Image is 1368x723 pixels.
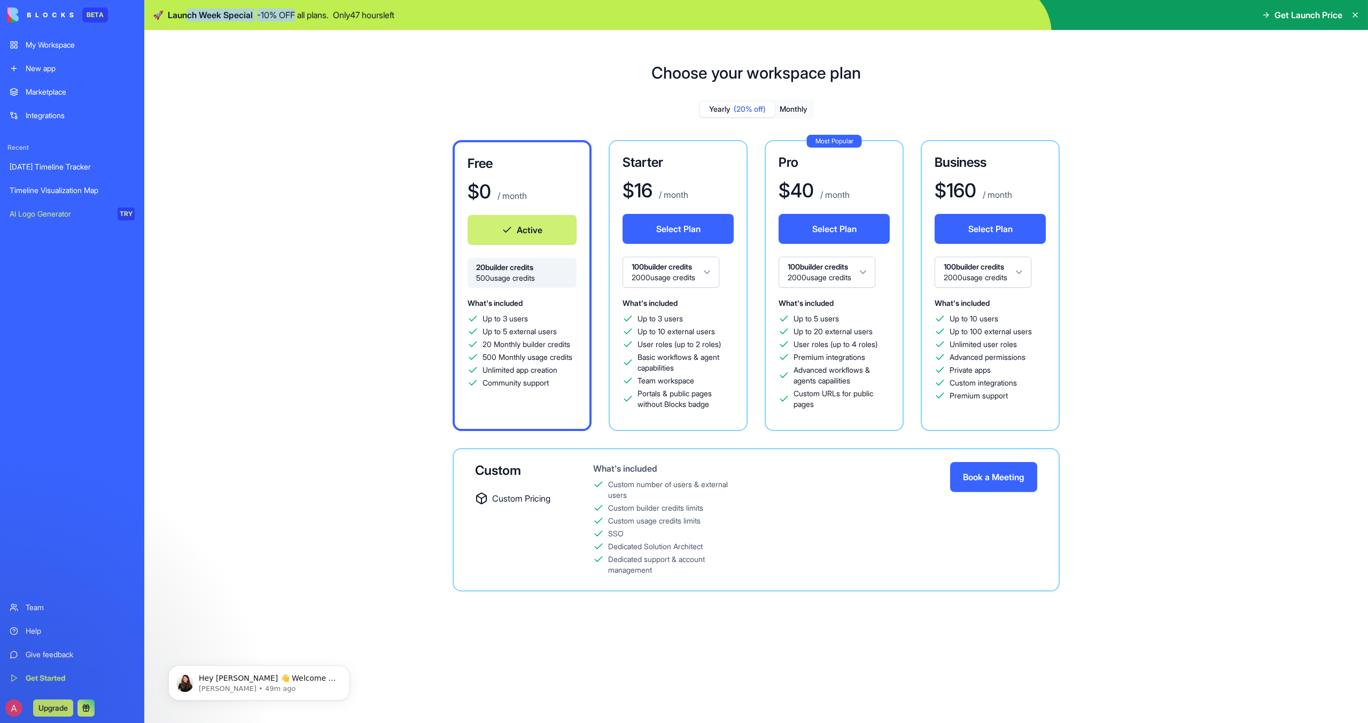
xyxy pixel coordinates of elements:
[3,156,141,178] a: [DATE] Timeline Tracker
[26,87,135,97] div: Marketplace
[3,143,141,152] span: Recent
[638,388,734,410] span: Portals & public pages without Blocks badge
[950,462,1037,492] button: Book a Meeting
[475,462,559,479] div: Custom
[153,9,164,21] span: 🚀
[82,7,108,22] div: BETA
[10,185,135,196] div: Timeline Visualization Map
[3,667,141,689] a: Get Started
[26,626,135,636] div: Help
[168,9,253,21] span: Launch Week Special
[794,352,865,363] span: Premium integrations
[623,214,734,244] button: Select Plan
[118,207,135,220] div: TRY
[950,365,991,375] span: Private apps
[794,339,877,350] span: User roles (up to 4 roles)
[7,7,108,22] a: BETA
[638,375,694,386] span: Team workspace
[950,339,1017,350] span: Unlimited user roles
[3,81,141,103] a: Marketplace
[468,215,577,245] button: Active
[468,298,523,307] span: What's included
[26,649,135,660] div: Give feedback
[638,352,734,373] span: Basic workflows & agent capabilities
[33,699,73,717] button: Upgrade
[608,528,624,539] div: SSO
[26,40,135,50] div: My Workspace
[492,492,550,505] span: Custom Pricing
[483,378,549,388] span: Community support
[26,602,135,613] div: Team
[483,313,528,324] span: Up to 3 users
[935,180,976,201] h1: $ 160
[483,326,557,337] span: Up to 5 external users
[3,34,141,56] a: My Workspace
[779,214,890,244] button: Select Plan
[818,188,850,201] p: / month
[623,154,734,171] h3: Starter
[734,104,766,114] span: (20% off)
[483,352,572,363] span: 500 Monthly usage credits
[950,313,998,324] span: Up to 10 users
[807,135,862,148] div: Most Popular
[623,180,652,201] h1: $ 16
[981,188,1012,201] p: / month
[10,161,135,172] div: [DATE] Timeline Tracker
[3,644,141,665] a: Give feedback
[950,326,1032,337] span: Up to 100 external users
[26,63,135,74] div: New app
[333,9,394,21] p: Only 47 hours left
[257,9,329,21] p: - 10 % OFF all plans.
[3,58,141,79] a: New app
[593,462,742,475] div: What's included
[638,326,715,337] span: Up to 10 external users
[3,620,141,642] a: Help
[3,105,141,126] a: Integrations
[608,503,703,513] div: Custom builder credits limits
[794,388,890,410] span: Custom URLs for public pages
[794,365,890,386] span: Advanced workflows & agents capailities
[794,326,873,337] span: Up to 20 external users
[935,154,1046,171] h3: Business
[7,7,74,22] img: logo
[495,189,527,202] p: / month
[935,214,1046,244] button: Select Plan
[1274,9,1342,21] span: Get Launch Price
[950,390,1008,401] span: Premium support
[651,63,861,82] h1: Choose your workspace plan
[794,313,839,324] span: Up to 5 users
[33,702,73,713] a: Upgrade
[935,298,990,307] span: What's included
[468,181,491,202] h1: $ 0
[779,298,834,307] span: What's included
[3,203,141,225] a: AI Logo GeneratorTRY
[950,378,1017,388] span: Custom integrations
[26,110,135,121] div: Integrations
[623,298,678,307] span: What's included
[775,102,812,117] button: Monthly
[779,180,814,201] h1: $ 40
[950,352,1025,363] span: Advanced permissions
[10,209,110,219] div: AI Logo Generator
[608,541,703,552] div: Dedicated Solution Architect
[468,155,577,172] h3: Free
[608,479,742,501] div: Custom number of users & external users
[26,673,135,683] div: Get Started
[483,339,570,350] span: 20 Monthly builder credits
[5,699,22,717] img: ACg8ocKijGUEFTS2l9BVqex_94_J1dOovM0E9JtO1PoKYSmgtSPCsw=s96-c
[700,102,775,117] button: Yearly
[3,180,141,201] a: Timeline Visualization Map
[3,597,141,618] a: Team
[152,643,366,718] iframe: Intercom notifications message
[638,313,683,324] span: Up to 3 users
[657,188,688,201] p: / month
[638,339,721,350] span: User roles (up to 2 roles)
[608,554,742,575] div: Dedicated support & account management
[476,262,568,273] span: 20 builder credits
[476,273,568,283] span: 500 usage credits
[779,154,890,171] h3: Pro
